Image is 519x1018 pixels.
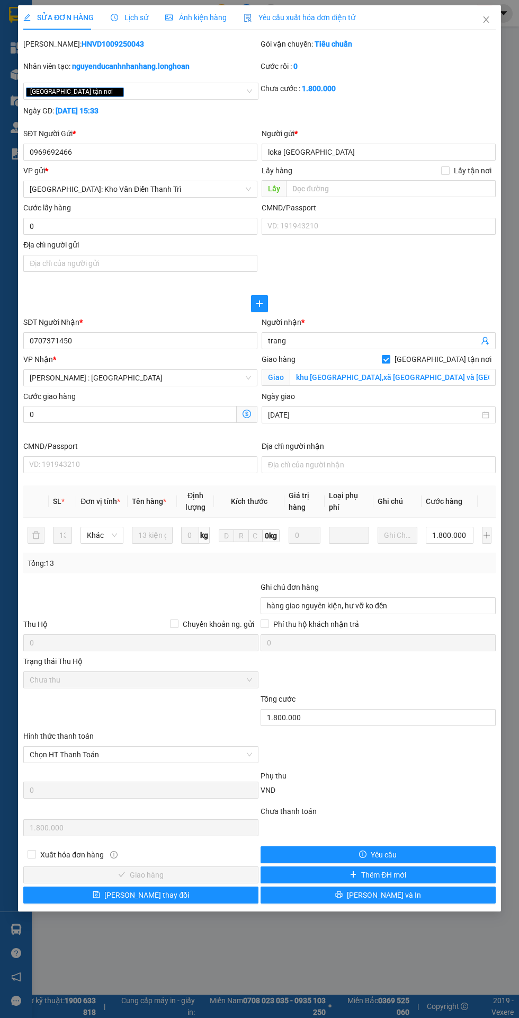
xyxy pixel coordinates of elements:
div: Người nhận [262,316,496,328]
div: Địa chỉ người gửi [23,239,257,251]
div: Địa chỉ người nhận [262,440,496,452]
div: Người gửi [262,128,496,139]
img: icon [244,14,252,22]
span: Lấy tận nơi [450,165,496,176]
div: Phụ thu [259,770,497,782]
input: Địa chỉ của người gửi [23,255,257,272]
span: Yêu cầu [371,849,397,861]
input: Ghi chú đơn hàng [261,597,496,614]
th: Loại phụ phí [325,485,373,518]
span: Giao hàng [262,355,296,364]
span: Lịch sử [111,13,148,22]
button: plusThêm ĐH mới [261,866,496,883]
span: Giá trị hàng [289,491,309,511]
div: Cước rồi : [261,60,496,72]
b: 0 [293,62,298,70]
input: Ghi Chú [378,527,417,544]
div: Trạng thái Thu Hộ [23,656,258,667]
span: exclamation-circle [359,851,366,859]
button: save[PERSON_NAME] thay đổi [23,887,258,904]
span: Lấy [262,180,286,197]
span: SỬA ĐƠN HÀNG [23,13,94,22]
label: Hình thức thanh toán [23,732,94,740]
div: Nhân viên tạo: [23,60,258,72]
label: Cước lấy hàng [23,203,71,212]
span: VP Nhận [23,355,53,364]
span: Chọn HT Thanh Toán [30,747,252,763]
label: Ghi chú đơn hàng [261,583,319,591]
span: Thêm ĐH mới [361,869,406,881]
span: Đơn vị tính [80,497,120,506]
th: Ghi chú [373,485,422,518]
div: SĐT Người Nhận [23,316,257,328]
div: Ngày GD: [23,105,258,117]
div: Tổng: 13 [28,557,259,569]
span: [PERSON_NAME] và In [347,889,421,901]
button: Close [471,5,501,35]
span: Thu Hộ [23,620,48,628]
div: VP gửi [23,165,257,176]
input: 0 [289,527,320,544]
div: Chưa thanh toán [259,805,497,817]
div: CMND/Passport [23,440,257,452]
div: Chưa cước : [261,83,496,94]
span: Cước hàng [426,497,462,506]
b: 1.800.000 [302,84,336,93]
div: CMND/Passport [262,202,496,214]
span: picture [165,14,173,21]
button: checkGiao hàng [23,866,258,883]
span: edit [23,14,31,21]
span: Kích thước [231,497,267,506]
span: Chuyển khoản ng. gửi [178,618,258,630]
label: Cước giao hàng [23,392,76,401]
span: Tổng cước [261,695,296,703]
span: Lấy hàng [262,166,292,175]
span: dollar-circle [243,410,251,418]
span: plus [350,871,357,879]
span: Hồ Chí Minh : Kho Quận 12 [30,370,251,386]
span: clock-circle [111,14,118,21]
span: info-circle [110,851,118,858]
span: Giao [262,369,290,386]
span: Phí thu hộ khách nhận trả [269,618,363,630]
span: [GEOGRAPHIC_DATA] tận nơi [390,353,496,365]
span: user-add [481,337,489,345]
button: exclamation-circleYêu cầu [261,846,496,863]
span: Tên hàng [132,497,166,506]
span: printer [335,891,343,899]
span: Khác [87,527,117,543]
span: Định lượng [185,491,205,511]
input: Cước giao hàng [23,406,237,423]
span: Yêu cầu xuất hóa đơn điện tử [244,13,355,22]
input: Ngày giao [268,409,480,421]
input: Cước lấy hàng [23,218,257,235]
input: R [234,529,249,542]
button: plus [482,527,491,544]
button: delete [28,527,44,544]
span: [GEOGRAPHIC_DATA] tận nơi [26,87,124,97]
input: C [248,529,262,542]
span: VND [261,786,275,794]
span: 0kg [263,529,280,542]
label: Ngày giao [262,392,295,401]
b: HNVD1009250043 [82,40,144,48]
span: Chưa thu [30,672,252,688]
span: close [482,15,490,24]
input: Giao tận nơi [290,369,496,386]
div: [PERSON_NAME]: [23,38,258,50]
input: Địa chỉ của người nhận [262,456,496,473]
div: Gói vận chuyển: [261,38,496,50]
span: SL [53,497,61,506]
button: printer[PERSON_NAME] và In [261,887,496,904]
div: SĐT Người Gửi [23,128,257,139]
b: [DATE] 15:33 [56,107,99,115]
span: plus [252,299,267,308]
span: Hà Nội: Kho Văn Điển Thanh Trì [30,181,251,197]
button: plus [251,295,268,312]
input: VD: Bàn, Ghế [132,527,173,544]
b: nguyenducanhnhanhang.longhoan [72,62,190,70]
input: D [219,529,234,542]
b: Tiêu chuẩn [315,40,352,48]
input: Dọc đường [286,180,496,197]
span: Ảnh kiện hàng [165,13,227,22]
